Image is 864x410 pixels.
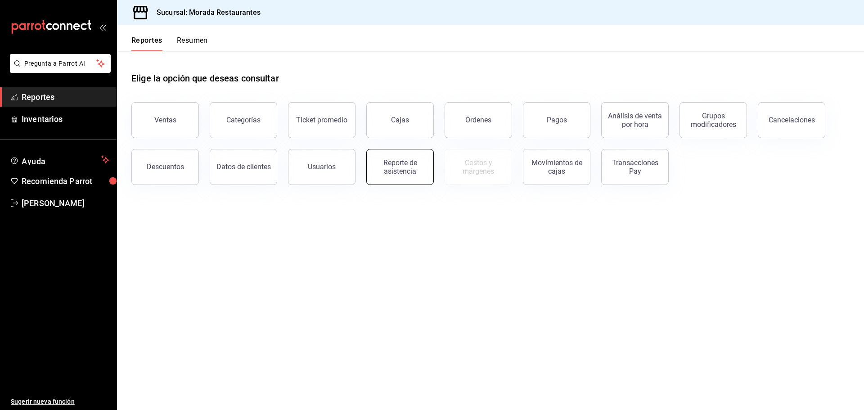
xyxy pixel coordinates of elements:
[216,162,271,171] div: Datos de clientes
[372,158,428,176] div: Reporte de asistencia
[769,116,815,124] div: Cancelaciones
[445,102,512,138] button: Órdenes
[22,197,109,209] span: [PERSON_NAME]
[607,112,663,129] div: Análisis de venta por hora
[154,116,176,124] div: Ventas
[131,36,208,51] div: navigation tabs
[22,113,109,125] span: Inventarios
[210,102,277,138] button: Categorías
[529,158,585,176] div: Movimientos de cajas
[11,397,109,406] span: Sugerir nueva función
[523,102,590,138] button: Pagos
[607,158,663,176] div: Transacciones Pay
[296,116,347,124] div: Ticket promedio
[288,149,355,185] button: Usuarios
[22,91,109,103] span: Reportes
[131,72,279,85] h1: Elige la opción que deseas consultar
[601,102,669,138] button: Análisis de venta por hora
[131,149,199,185] button: Descuentos
[685,112,741,129] div: Grupos modificadores
[131,102,199,138] button: Ventas
[465,116,491,124] div: Órdenes
[226,116,261,124] div: Categorías
[149,7,261,18] h3: Sucursal: Morada Restaurantes
[679,102,747,138] button: Grupos modificadores
[177,36,208,51] button: Resumen
[445,149,512,185] button: Contrata inventarios para ver este reporte
[366,102,434,138] a: Cajas
[391,115,409,126] div: Cajas
[758,102,825,138] button: Cancelaciones
[288,102,355,138] button: Ticket promedio
[131,36,162,51] button: Reportes
[147,162,184,171] div: Descuentos
[547,116,567,124] div: Pagos
[24,59,97,68] span: Pregunta a Parrot AI
[366,149,434,185] button: Reporte de asistencia
[22,175,109,187] span: Recomienda Parrot
[601,149,669,185] button: Transacciones Pay
[210,149,277,185] button: Datos de clientes
[99,23,106,31] button: open_drawer_menu
[523,149,590,185] button: Movimientos de cajas
[6,65,111,75] a: Pregunta a Parrot AI
[10,54,111,73] button: Pregunta a Parrot AI
[22,154,98,165] span: Ayuda
[450,158,506,176] div: Costos y márgenes
[308,162,336,171] div: Usuarios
